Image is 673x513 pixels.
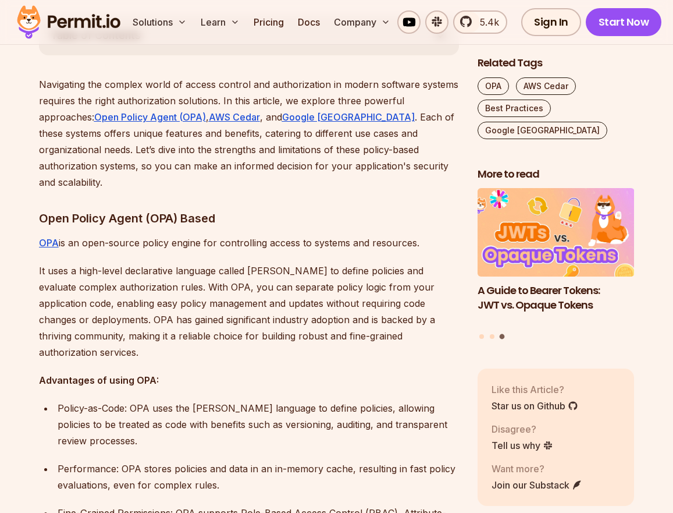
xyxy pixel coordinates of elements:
button: Go to slide 3 [500,334,505,339]
a: A Guide to Bearer Tokens: JWT vs. Opaque TokensA Guide to Bearer Tokens: JWT vs. Opaque Tokens [478,189,635,327]
button: Company [329,10,395,34]
a: Best Practices [478,100,551,117]
p: Disagree? [492,422,553,436]
p: Want more? [492,462,582,476]
p: Policy-as-Code: OPA uses the [PERSON_NAME] language to define policies, allowing policies to be t... [58,400,459,449]
a: AWS Cedar [209,111,260,123]
a: Start Now [586,8,662,36]
a: Pricing [249,10,289,34]
p: It uses a high-level declarative language called [PERSON_NAME] to define policies and evaluate co... [39,263,459,360]
h3: A Guide to Bearer Tokens: JWT vs. Opaque Tokens [478,284,635,313]
p: is an open-source policy engine for controlling access to systems and resources. [39,235,459,251]
p: Performance: OPA stores policies and data in an in-memory cache, resulting in fast policy evaluat... [58,461,459,493]
h3: Open Policy Agent (OPA) Based [39,209,459,228]
p: Like this Article? [492,383,578,397]
span: 5.4k [473,15,499,29]
img: Permit logo [12,2,126,42]
a: Docs [293,10,325,34]
h2: More to read [478,167,635,182]
button: Solutions [128,10,191,34]
a: Google [GEOGRAPHIC_DATA] [478,122,607,139]
h2: Related Tags [478,56,635,70]
button: Learn [196,10,244,34]
a: Join our Substack [492,478,582,492]
li: 3 of 3 [478,189,635,327]
div: Posts [478,189,635,341]
a: OPA [478,77,509,95]
a: Sign In [521,8,581,36]
button: Go to slide 1 [479,334,484,339]
a: Tell us why [492,438,553,452]
a: Google [GEOGRAPHIC_DATA] [282,111,415,123]
a: 5.4k [453,10,507,34]
a: OPA [39,237,59,249]
a: AWS Cedar [516,77,576,95]
button: Go to slide 2 [490,334,494,339]
strong: Advantages of using OPA: [39,374,159,386]
img: A Guide to Bearer Tokens: JWT vs. Opaque Tokens [478,189,635,277]
a: Star us on Github [492,399,578,413]
a: Open Policy Agent (OPA) [94,111,206,123]
p: Navigating the complex world of access control and authorization in modern software systems requi... [39,76,459,190]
